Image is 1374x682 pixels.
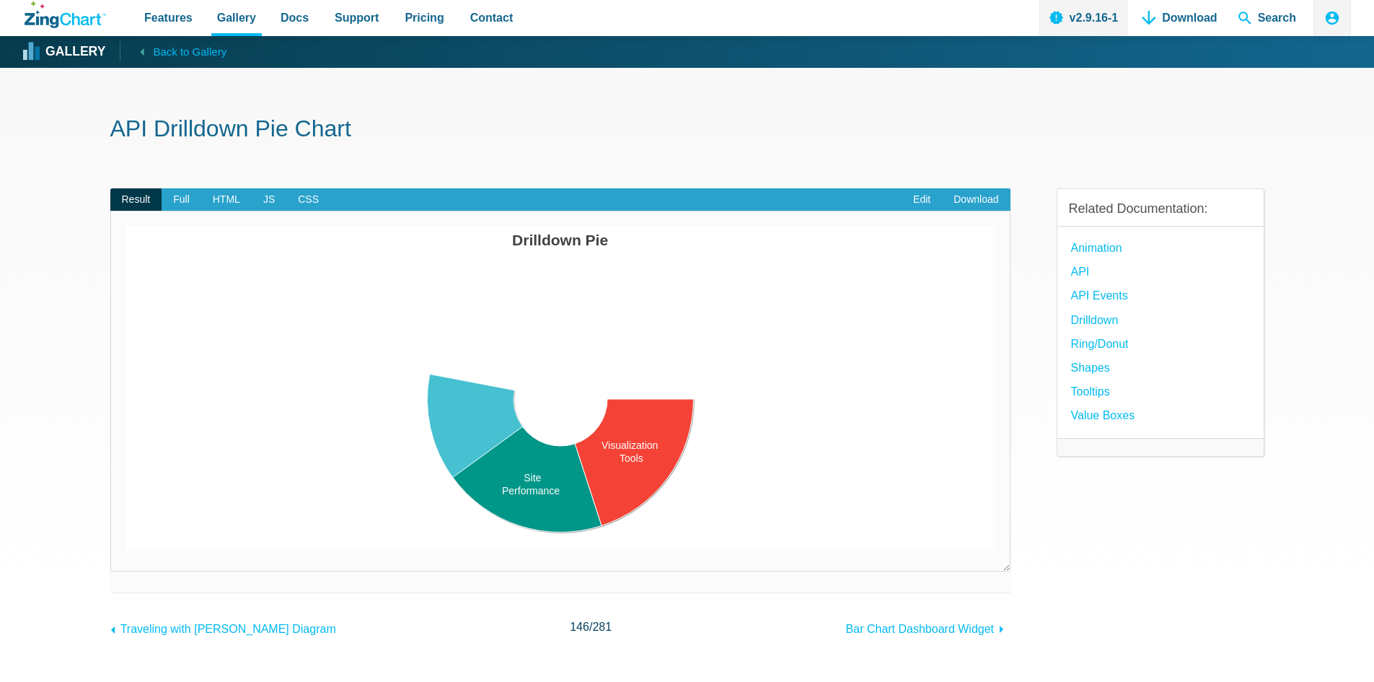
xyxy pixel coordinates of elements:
[1071,262,1090,281] a: API
[217,8,256,27] span: Gallery
[144,8,193,27] span: Features
[110,616,336,639] a: Traveling with [PERSON_NAME] Diagram
[1071,334,1129,354] a: Ring/Donut
[110,188,162,211] span: Result
[252,188,286,211] span: JS
[570,621,589,633] span: 146
[281,8,309,27] span: Docs
[1071,358,1110,377] a: Shapes
[570,617,612,637] span: /
[25,41,105,63] a: Gallery
[846,623,994,635] span: Bar Chart Dashboard Widget
[1071,238,1122,258] a: Animation
[942,188,1010,211] a: Download
[120,41,226,61] a: Back to Gallery
[110,114,1264,147] h1: API Drilldown Pie Chart
[592,621,612,633] span: 281
[201,188,252,211] span: HTML
[1071,286,1128,305] a: API Events
[45,45,105,58] strong: Gallery
[405,8,444,27] span: Pricing
[286,188,330,211] span: CSS
[902,188,942,211] a: Edit
[846,616,1010,639] a: Bar Chart Dashboard Widget
[1071,406,1135,425] a: Value Boxes
[1069,201,1252,217] h3: Related Documentation:
[153,43,226,61] span: Back to Gallery
[25,1,106,28] a: ZingChart Logo. Click to return to the homepage
[1071,310,1119,330] a: Drilldown
[335,8,379,27] span: Support
[470,8,514,27] span: Contact
[120,623,336,635] span: Traveling with [PERSON_NAME] Diagram
[1071,382,1110,401] a: Tooltips
[162,188,201,211] span: Full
